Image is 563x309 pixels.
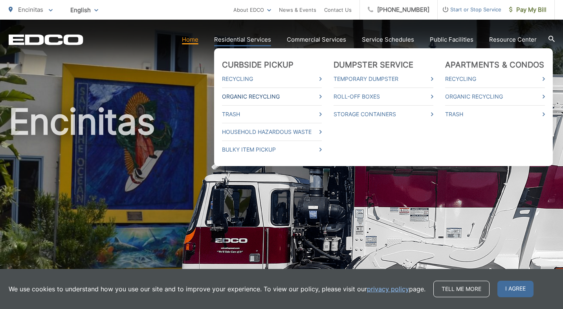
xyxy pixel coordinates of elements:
a: Service Schedules [362,35,414,44]
a: Storage Containers [334,110,433,119]
a: Household Hazardous Waste [222,127,322,137]
a: Bulky Item Pickup [222,145,322,154]
a: Public Facilities [430,35,473,44]
a: Trash [222,110,322,119]
a: Dumpster Service [334,60,414,69]
span: English [64,3,104,17]
a: EDCD logo. Return to the homepage. [9,34,83,45]
a: Curbside Pickup [222,60,294,69]
a: Residential Services [214,35,271,44]
a: About EDCO [233,5,271,15]
a: Roll-Off Boxes [334,92,433,101]
p: We use cookies to understand how you use our site and to improve your experience. To view our pol... [9,284,425,294]
a: Recycling [222,74,322,84]
a: Home [182,35,198,44]
a: Recycling [445,74,545,84]
span: Pay My Bill [509,5,546,15]
a: privacy policy [367,284,409,294]
a: Contact Us [324,5,352,15]
a: News & Events [279,5,316,15]
a: Organic Recycling [222,92,322,101]
a: Apartments & Condos [445,60,545,69]
a: Resource Center [489,35,537,44]
span: Encinitas [18,6,43,13]
a: Commercial Services [287,35,346,44]
a: Temporary Dumpster [334,74,433,84]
